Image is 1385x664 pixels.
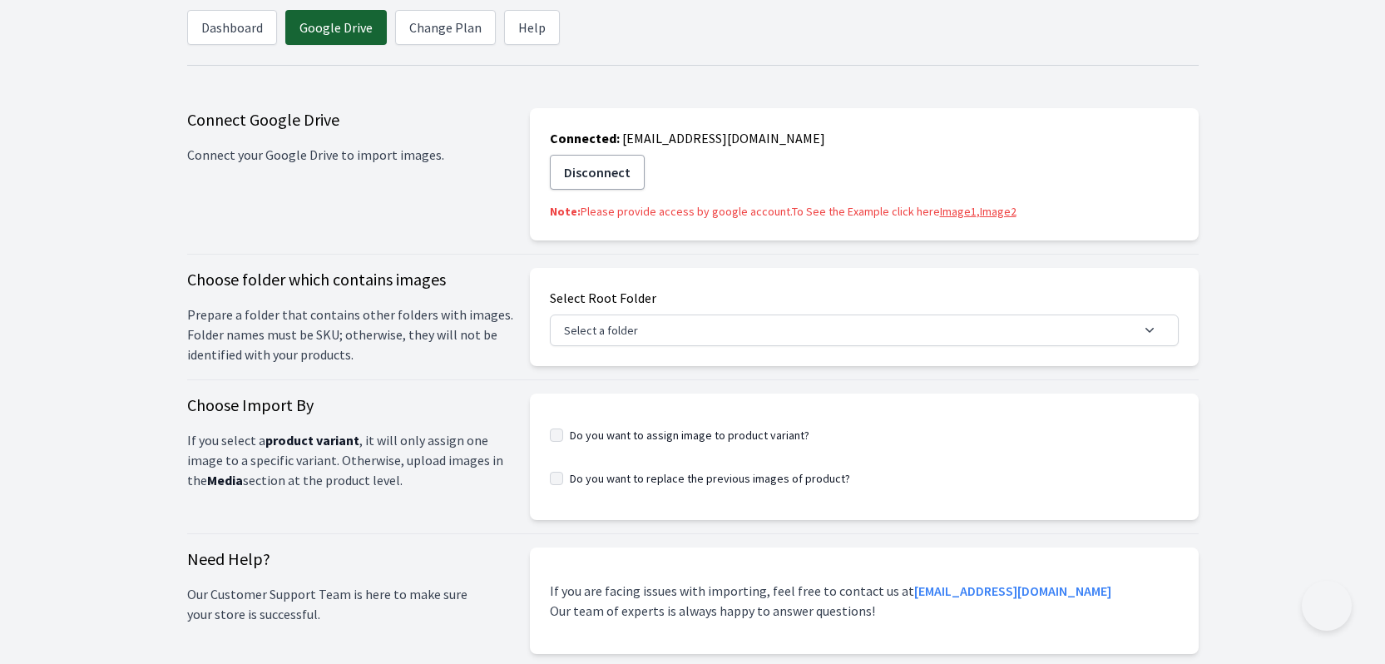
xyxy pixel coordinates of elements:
[504,10,560,45] a: Help
[550,203,1179,221] p: Please provide access by google account.
[550,315,1179,346] button: Select a folder
[187,10,277,45] a: Dashboard
[187,268,513,291] h3: Choose folder which contains images
[550,155,645,190] button: Disconnect
[187,548,513,571] h3: Need Help?
[570,470,850,487] label: Do you want to replace the previous images of product?
[187,145,513,165] span: Connect your Google Drive to import images.
[914,582,1111,599] a: [EMAIL_ADDRESS][DOMAIN_NAME]
[792,204,1016,219] span: To See the Example click here ,
[1302,581,1352,631] iframe: Toggle Customer Support
[187,305,513,364] span: Prepare a folder that contains other folders with images. Folder names must be SKU; otherwise, th...
[550,288,1179,308] p: Select Root Folder
[207,472,243,488] span: Media
[265,432,359,448] span: product variant
[187,584,513,624] span: Our Customer Support Team is here to make sure your store is successful.
[550,130,620,146] b: Connected:
[550,581,1111,621] span: If you are facing issues with importing, feel free to contact us at Our team of experts is always...
[285,10,387,45] a: Google Drive
[395,10,496,45] a: Change Plan
[187,394,513,417] h3: Choose Import By
[187,108,513,131] h3: Connect Google Drive
[550,204,581,219] b: Note:
[187,430,513,490] p: If you select a , it will only assign one image to a specific variant. Otherwise, upload images i...
[570,427,809,443] label: Do you want to assign image to product variant?
[980,204,1016,219] a: Image2
[940,204,977,219] a: Image1
[550,130,825,146] span: [EMAIL_ADDRESS][DOMAIN_NAME]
